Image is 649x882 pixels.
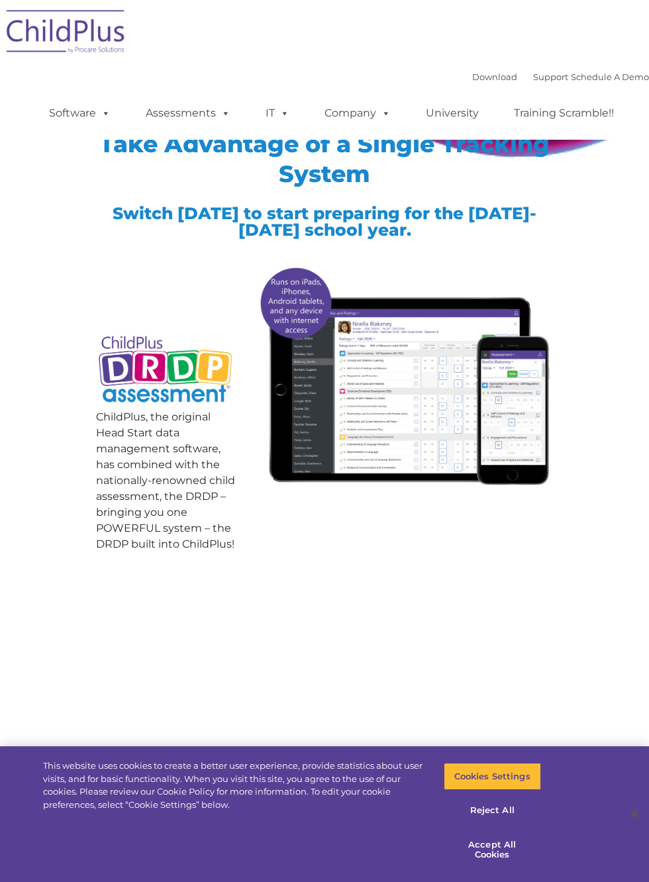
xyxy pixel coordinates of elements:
a: Schedule A Demo [571,72,649,82]
a: University [413,100,492,126]
img: Copyright - DRDP Logo [96,328,235,413]
button: Close [620,799,649,828]
a: Software [36,100,124,126]
a: Company [311,100,404,126]
a: IT [252,100,303,126]
img: All-devices [255,262,553,490]
span: ChildPlus, the original Head Start data management software, has combined with the nationally-ren... [96,411,235,550]
div: This website uses cookies to create a better user experience, provide statistics about user visit... [43,759,424,811]
font: | [472,72,649,82]
span: Switch [DATE] to start preparing for the [DATE]-[DATE] school year. [113,203,536,240]
button: Cookies Settings [444,763,541,791]
button: Accept All Cookies [444,831,541,869]
a: Support [533,72,568,82]
button: Reject All [444,797,541,824]
a: Assessments [132,100,244,126]
a: Download [472,72,517,82]
a: Training Scramble!! [501,100,627,126]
